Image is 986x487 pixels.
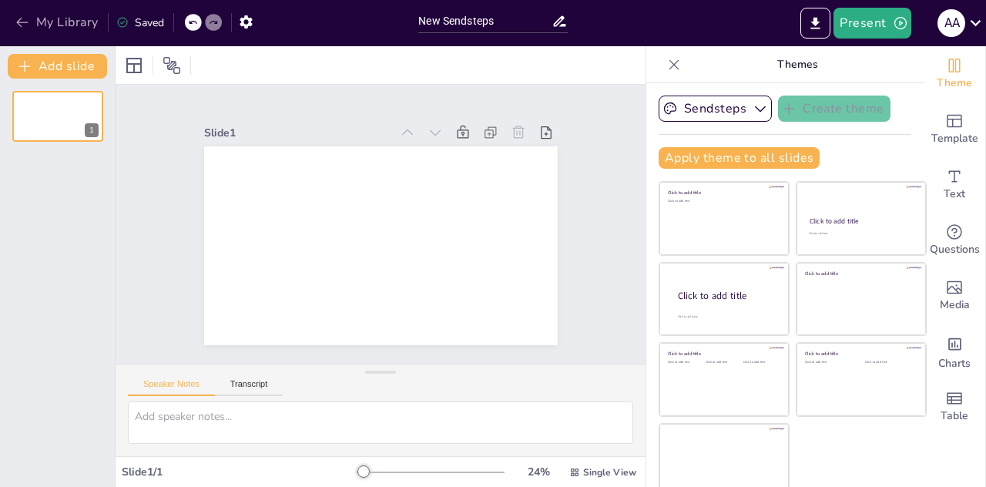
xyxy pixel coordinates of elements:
[924,268,985,324] div: Add images, graphics, shapes or video
[12,10,105,35] button: My Library
[778,96,890,122] button: Create theme
[163,56,181,75] span: Position
[583,466,636,479] span: Single View
[706,361,740,364] div: Click to add text
[833,8,911,39] button: Present
[12,91,103,142] div: 1
[116,15,164,30] div: Saved
[678,290,776,303] div: Click to add title
[924,46,985,102] div: Change the overall theme
[8,54,107,79] button: Add slide
[805,361,854,364] div: Click to add text
[743,361,778,364] div: Click to add text
[937,75,972,92] span: Theme
[659,96,772,122] button: Sendsteps
[930,241,980,258] span: Questions
[287,40,447,162] div: Slide 1
[215,379,283,396] button: Transcript
[924,213,985,268] div: Get real-time input from your audience
[937,9,965,37] div: A A
[659,147,820,169] button: Apply theme to all slides
[805,351,915,357] div: Click to add title
[931,130,978,147] span: Template
[418,10,551,32] input: Insert title
[937,8,965,39] button: A A
[941,408,968,425] span: Table
[865,361,914,364] div: Click to add text
[924,324,985,379] div: Add charts and graphs
[938,355,971,372] span: Charts
[924,157,985,213] div: Add text boxes
[940,297,970,314] span: Media
[128,379,215,396] button: Speaker Notes
[122,53,146,78] div: Layout
[668,361,703,364] div: Click to add text
[668,190,778,196] div: Click to add title
[85,123,99,137] div: 1
[668,351,778,357] div: Click to add title
[686,46,908,83] p: Themes
[800,8,830,39] button: Export to PowerPoint
[122,465,357,479] div: Slide 1 / 1
[810,217,912,226] div: Click to add title
[520,465,557,479] div: 24 %
[809,232,911,236] div: Click to add text
[668,200,778,203] div: Click to add text
[678,315,775,319] div: Click to add body
[924,379,985,435] div: Add a table
[944,186,965,203] span: Text
[924,102,985,157] div: Add ready made slides
[805,270,915,276] div: Click to add title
